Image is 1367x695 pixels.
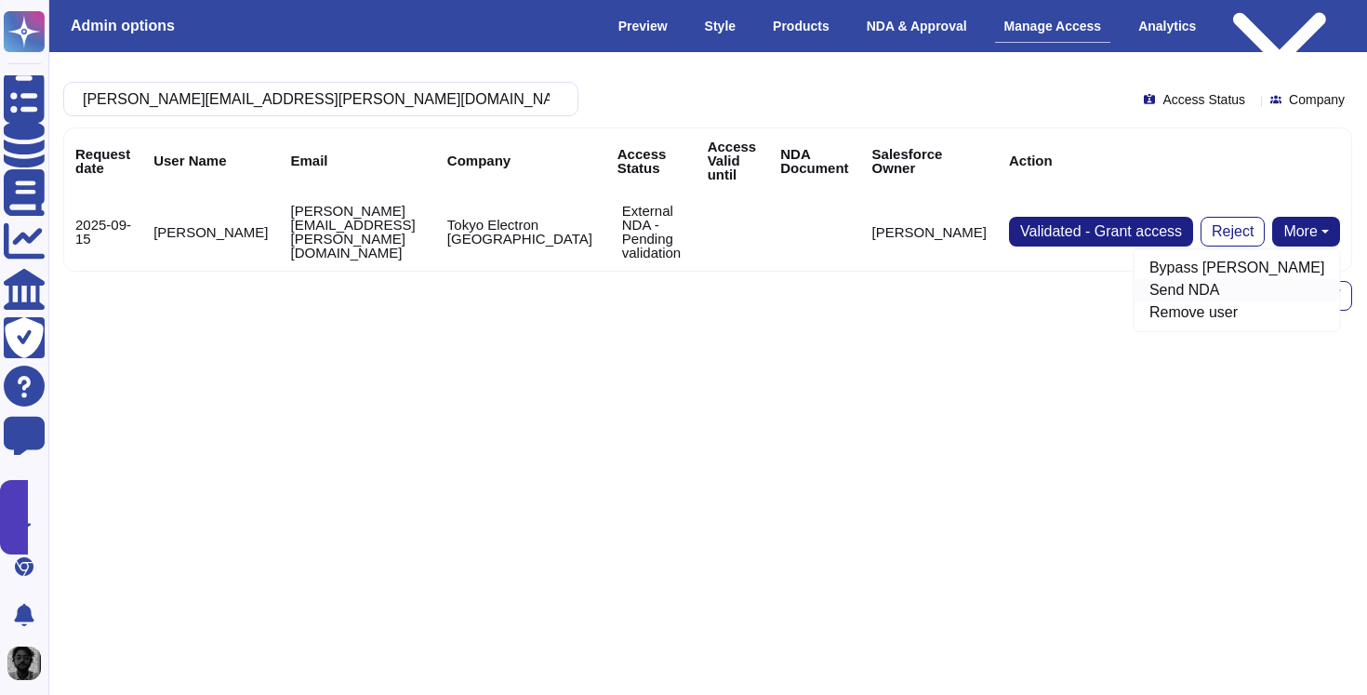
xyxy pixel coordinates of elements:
[1134,248,1341,332] div: More
[995,10,1111,43] div: Manage Access
[1009,217,1193,247] button: Validated - Grant access
[857,10,976,42] div: NDA & Approval
[1135,301,1340,324] a: Remove user
[1289,93,1345,106] span: Company
[697,128,770,193] th: Access Valid until
[769,128,860,193] th: NDA Document
[142,128,279,193] th: User Name
[280,193,436,271] td: [PERSON_NAME][EMAIL_ADDRESS][PERSON_NAME][DOMAIN_NAME]
[280,128,436,193] th: Email
[1212,224,1254,239] span: Reject
[696,10,745,42] div: Style
[1201,217,1265,247] button: Reject
[142,193,279,271] td: [PERSON_NAME]
[436,128,606,193] th: Company
[622,204,685,260] p: External NDA - Pending validation
[436,193,606,271] td: Tokyo Electron [GEOGRAPHIC_DATA]
[1135,279,1340,301] a: Send NDA
[1135,257,1340,279] a: Bypass [PERSON_NAME]
[606,128,697,193] th: Access Status
[861,128,998,193] th: Salesforce Owner
[1129,10,1205,42] div: Analytics
[609,10,677,42] div: Preview
[998,128,1351,193] th: Action
[1020,224,1182,239] span: Validated - Grant access
[861,193,998,271] td: [PERSON_NAME]
[64,128,142,193] th: Request date
[1272,217,1340,247] button: More
[73,83,559,115] input: Search by keywords
[64,193,142,271] td: 2025-09-15
[71,17,175,34] h3: Admin options
[1162,93,1245,106] span: Access Status
[763,10,839,42] div: Products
